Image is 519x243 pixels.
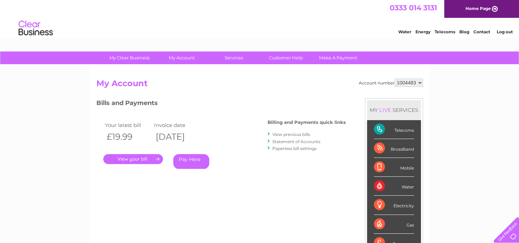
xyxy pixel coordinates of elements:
[374,196,414,215] div: Electricity
[473,29,490,34] a: Contact
[374,158,414,177] div: Mobile
[272,132,310,137] a: View previous bills
[390,3,437,12] a: 0333 014 3131
[152,130,202,144] th: [DATE]
[103,130,153,144] th: £19.99
[272,146,317,151] a: Paperless bill settings
[268,120,346,125] h4: Billing and Payments quick links
[205,51,262,64] a: Services
[18,18,53,39] img: logo.png
[96,98,346,110] h3: Bills and Payments
[173,154,209,169] a: Pay Here
[272,139,320,144] a: Statement of Accounts
[415,29,430,34] a: Energy
[374,177,414,196] div: Water
[96,79,423,92] h2: My Account
[152,120,202,130] td: Invoice date
[367,100,421,120] div: MY SERVICES
[374,215,414,234] div: Gas
[310,51,366,64] a: Make A Payment
[378,107,392,113] div: LIVE
[398,29,411,34] a: Water
[258,51,314,64] a: Customer Help
[459,29,469,34] a: Blog
[98,4,422,33] div: Clear Business is a trading name of Verastar Limited (registered in [GEOGRAPHIC_DATA] No. 3667643...
[103,120,153,130] td: Your latest bill
[103,154,163,164] a: .
[101,51,158,64] a: My Clear Business
[153,51,210,64] a: My Account
[359,79,423,87] div: Account number
[374,120,414,139] div: Telecoms
[374,139,414,158] div: Broadband
[496,29,512,34] a: Log out
[435,29,455,34] a: Telecoms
